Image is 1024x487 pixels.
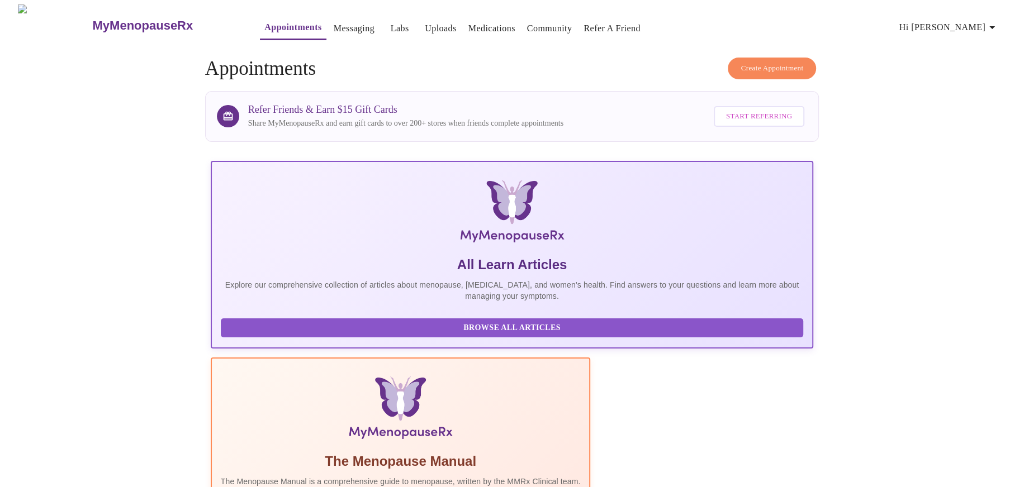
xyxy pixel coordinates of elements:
button: Refer a Friend [579,17,645,40]
button: Start Referring [714,106,804,127]
a: Labs [391,21,409,36]
a: Appointments [264,20,321,35]
p: The Menopause Manual is a comprehensive guide to menopause, written by the MMRx Clinical team. [221,476,581,487]
a: Medications [468,21,515,36]
a: Uploads [425,21,457,36]
h4: Appointments [205,58,819,80]
img: MyMenopauseRx Logo [311,180,713,247]
h3: MyMenopauseRx [92,18,193,33]
a: Refer a Friend [584,21,641,36]
button: Labs [382,17,418,40]
p: Explore our comprehensive collection of articles about menopause, [MEDICAL_DATA], and women's hea... [221,279,803,302]
button: Browse All Articles [221,318,803,338]
img: Menopause Manual [278,376,523,443]
a: Messaging [334,21,374,36]
button: Messaging [329,17,379,40]
button: Community [523,17,577,40]
button: Hi [PERSON_NAME] [895,16,1003,39]
img: MyMenopauseRx Logo [18,4,91,46]
p: Share MyMenopauseRx and earn gift cards to over 200+ stores when friends complete appointments [248,118,563,129]
span: Start Referring [726,110,792,123]
button: Appointments [260,16,326,40]
button: Medications [464,17,520,40]
h3: Refer Friends & Earn $15 Gift Cards [248,104,563,116]
span: Create Appointment [741,62,803,75]
a: Community [527,21,572,36]
a: MyMenopauseRx [91,6,238,45]
a: Start Referring [711,101,807,132]
span: Hi [PERSON_NAME] [899,20,999,35]
a: Browse All Articles [221,322,806,332]
button: Create Appointment [728,58,816,79]
span: Browse All Articles [232,321,792,335]
h5: The Menopause Manual [221,452,581,470]
button: Uploads [420,17,461,40]
h5: All Learn Articles [221,256,803,274]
